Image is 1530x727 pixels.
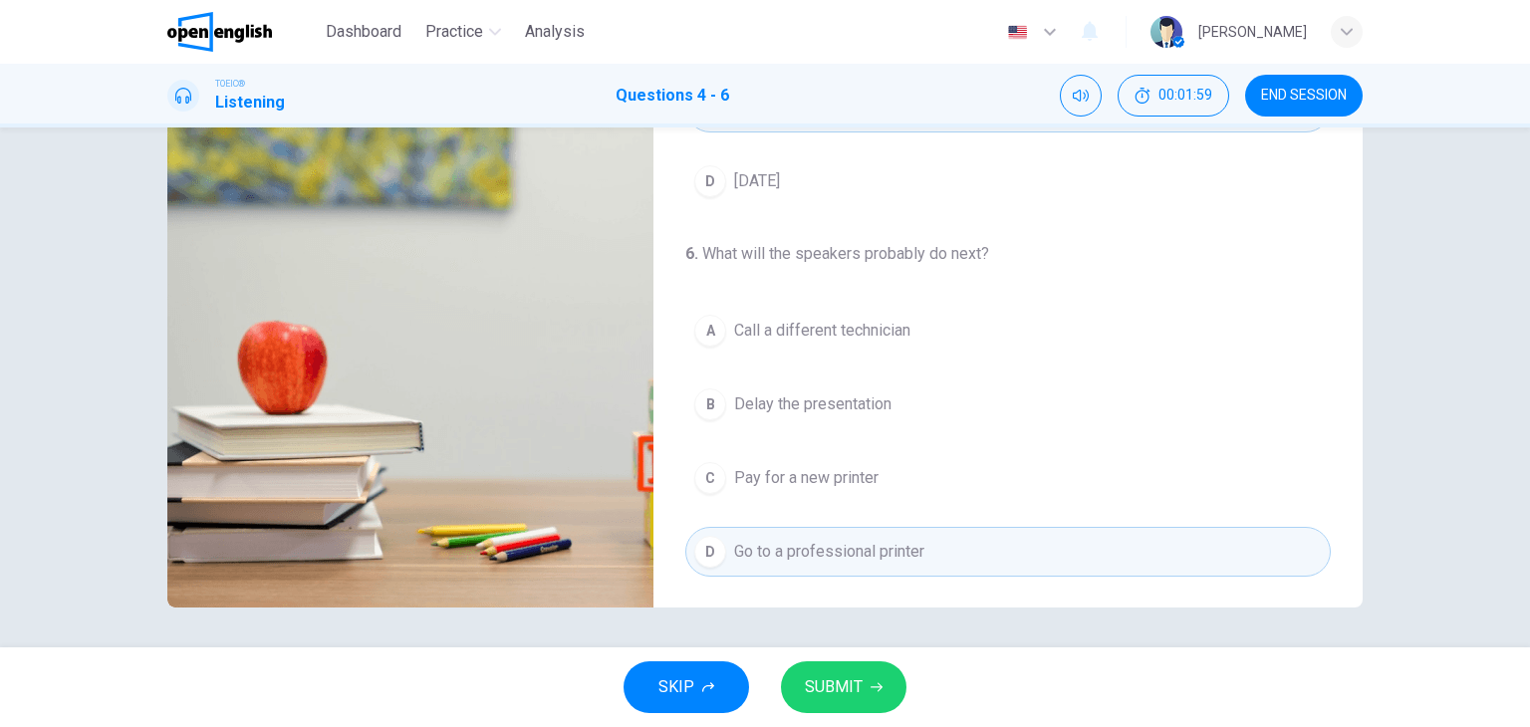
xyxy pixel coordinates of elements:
[685,527,1331,577] button: DGo to a professional printer
[215,77,245,91] span: TOEIC®
[1118,75,1229,117] button: 00:01:59
[734,466,879,490] span: Pay for a new printer
[326,20,401,44] span: Dashboard
[685,453,1331,503] button: CPay for a new printer
[167,122,653,607] img: Conversations
[525,20,585,44] span: Analysis
[694,536,726,568] div: D
[417,14,509,50] button: Practice
[685,242,1331,266] h4: What will the speakers probably do next?
[1005,25,1030,40] img: en
[517,14,593,50] button: Analysis
[318,14,409,50] button: Dashboard
[685,379,1331,429] button: BDelay the presentation
[1150,16,1182,48] img: Profile picture
[658,673,694,701] span: SKIP
[1198,20,1307,44] div: [PERSON_NAME]
[685,306,1331,356] button: ACall a different technician
[694,388,726,420] div: B
[1261,88,1347,104] span: END SESSION
[734,540,924,564] span: Go to a professional printer
[215,91,285,115] h1: Listening
[734,169,780,193] span: [DATE]
[805,673,863,701] span: SUBMIT
[616,84,729,108] h1: Questions 4 - 6
[734,392,892,416] span: Delay the presentation
[781,661,906,713] button: SUBMIT
[167,12,318,52] a: OpenEnglish logo
[1245,75,1363,117] button: END SESSION
[685,156,1331,206] button: D[DATE]
[734,319,910,343] span: Call a different technician
[694,315,726,347] div: A
[167,12,272,52] img: OpenEnglish logo
[685,244,702,263] h4: 6 .
[694,165,726,197] div: D
[1158,88,1212,104] span: 00:01:59
[1060,75,1102,117] div: Mute
[694,462,726,494] div: C
[624,661,749,713] button: SKIP
[1118,75,1229,117] div: Hide
[425,20,483,44] span: Practice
